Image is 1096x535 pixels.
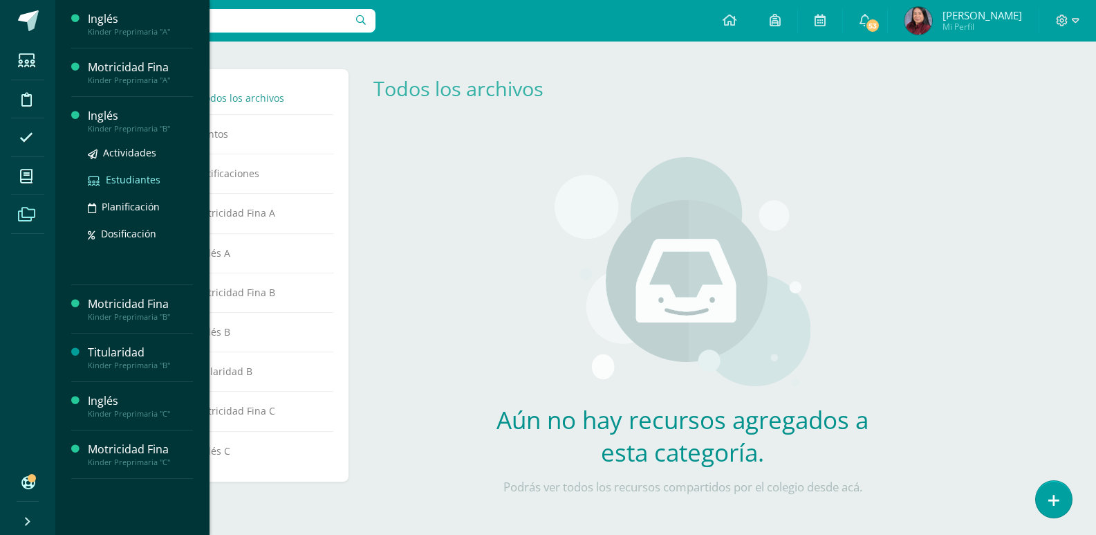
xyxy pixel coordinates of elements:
a: Motricidad FinaKinder Preprimaria "A" [88,60,193,85]
div: Inglés [88,393,193,409]
div: Kinder Preprimaria "B" [88,312,193,322]
div: Kinder Preprimaria "A" [88,75,193,85]
div: Kinder Preprimaria "B" [88,361,193,370]
span: Dosificación [101,227,156,240]
img: 70858bb213d64eba5ee71f94c350d764.png [904,7,932,35]
div: Inglés [88,11,193,27]
div: Motricidad Fina [88,296,193,312]
span: Actividades [103,146,156,159]
a: Inglés B [176,319,327,344]
a: InglésKinder Preprimaria "B" [88,108,193,134]
input: Busca un usuario... [64,9,375,33]
a: Actividades [88,145,193,161]
a: Eventos [176,121,327,146]
div: Motricidad Fina [88,60,193,75]
span: Motricidad Fina C [194,404,275,417]
span: Inglés B [194,325,230,338]
p: Podrás ver todos los recursos compartidos por el colegio desde acá. [479,480,886,495]
a: Todos los archivos [176,84,327,109]
img: stages.png [555,157,810,392]
span: Motricidad Fina A [194,206,275,219]
div: Todos los archivos [373,75,564,102]
span: Eventos [192,127,228,140]
a: Todos los archivos [373,75,544,102]
a: Motricidad Fina B [176,280,327,305]
a: InglésKinder Preprimaria "C" [88,393,193,419]
span: Inglés A [194,246,230,259]
span: Mi Perfil [942,21,1022,33]
a: InglésKinder Preprimaria "A" [88,11,193,37]
span: Planificación [102,200,160,213]
a: Dosificación [88,226,193,242]
a: Notificaciones [176,161,327,185]
div: Titularidad [88,345,193,361]
a: Estudiantes [88,172,193,188]
div: Inglés [88,108,193,124]
a: Motricidad Fina C [176,398,327,423]
div: Motricidad Fina [88,442,193,457]
a: Motricidad FinaKinder Preprimaria "C" [88,442,193,467]
div: Kinder Preprimaria "C" [88,457,193,467]
h2: Aún no hay recursos agregados a esta categoría. [479,403,886,469]
a: Inglés A [176,240,327,265]
a: Planificación [88,199,193,215]
span: Todos los archivos [199,91,284,105]
span: [PERSON_NAME] [942,8,1022,22]
span: 53 [865,18,880,33]
span: Estudiantes [106,173,160,186]
a: Motricidad Fina A [176,200,327,225]
span: Inglés C [194,444,230,457]
div: Kinder Preprimaria "A" [88,27,193,37]
span: Motricidad Fina B [194,286,275,299]
a: Inglés C [176,438,327,463]
span: Titularidad B [192,365,252,378]
a: Titularidad B [176,359,327,383]
div: Kinder Preprimaria "B" [88,124,193,134]
span: Notificaciones [194,167,259,180]
a: Motricidad FinaKinder Preprimaria "B" [88,296,193,322]
a: TitularidadKinder Preprimaria "B" [88,345,193,370]
div: Kinder Preprimaria "C" [88,409,193,419]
